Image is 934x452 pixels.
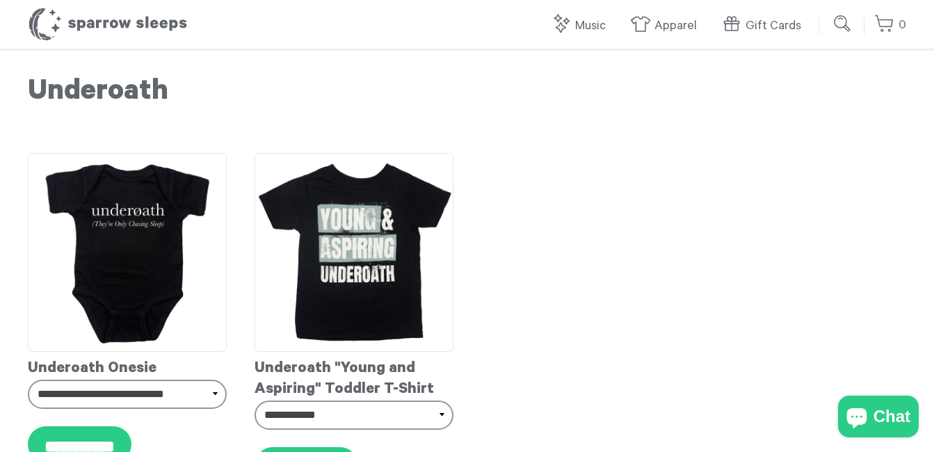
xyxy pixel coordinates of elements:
[834,396,923,441] inbox-online-store-chat: Shopify online store chat
[28,153,227,352] img: Underoath-Onesie_grande.jpg
[721,11,808,41] a: Gift Cards
[630,11,704,41] a: Apparel
[255,153,453,352] img: Underoath-ToddlerT-shirt_e78959a8-87e6-4113-b351-bbb82bfaa7ef_grande.jpg
[874,10,906,40] a: 0
[28,352,227,380] div: Underoath Onesie
[28,76,906,111] h1: Underoath
[551,11,613,41] a: Music
[829,10,857,38] input: Submit
[28,7,188,42] h1: Sparrow Sleeps
[255,352,453,401] div: Underoath "Young and Aspiring" Toddler T-Shirt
